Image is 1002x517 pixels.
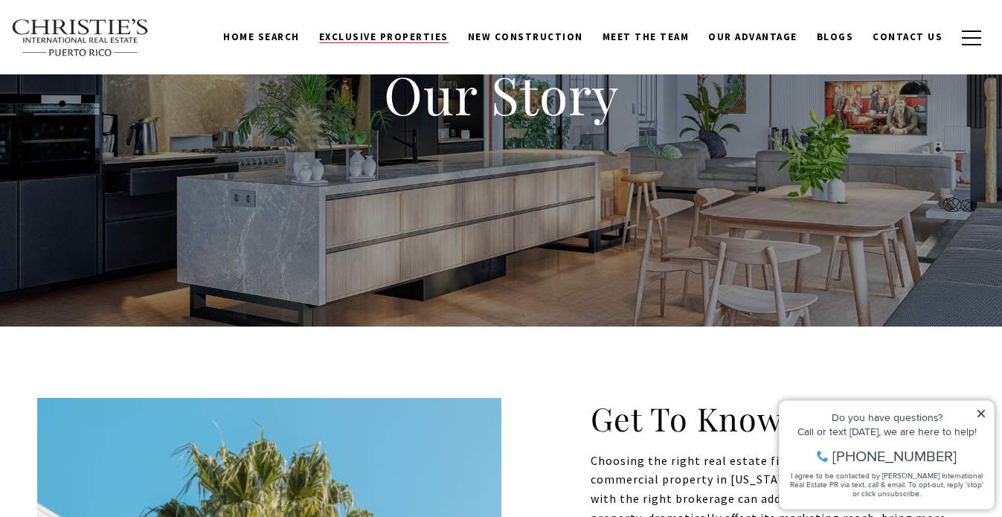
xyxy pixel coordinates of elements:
[61,70,185,85] span: [PHONE_NUMBER]
[468,30,583,43] span: New Construction
[11,19,150,57] img: Christie's International Real Estate text transparent background
[19,91,212,120] span: I agree to be contacted by [PERSON_NAME] International Real Estate PR via text, call & email. To ...
[952,16,991,60] button: button
[873,30,942,43] span: Contact Us
[593,23,699,51] a: Meet the Team
[16,33,215,44] div: Do you have questions?
[319,30,449,43] span: Exclusive Properties
[807,23,864,51] a: Blogs
[16,48,215,58] div: Call or text [DATE], we are here to help!
[708,30,797,43] span: Our Advantage
[591,398,966,440] h2: Get To Know Us
[817,30,854,43] span: Blogs
[698,23,807,51] a: Our Advantage
[213,23,309,51] a: Home Search
[309,23,458,51] a: Exclusive Properties
[204,62,799,127] h1: Our Story
[458,23,593,51] a: New Construction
